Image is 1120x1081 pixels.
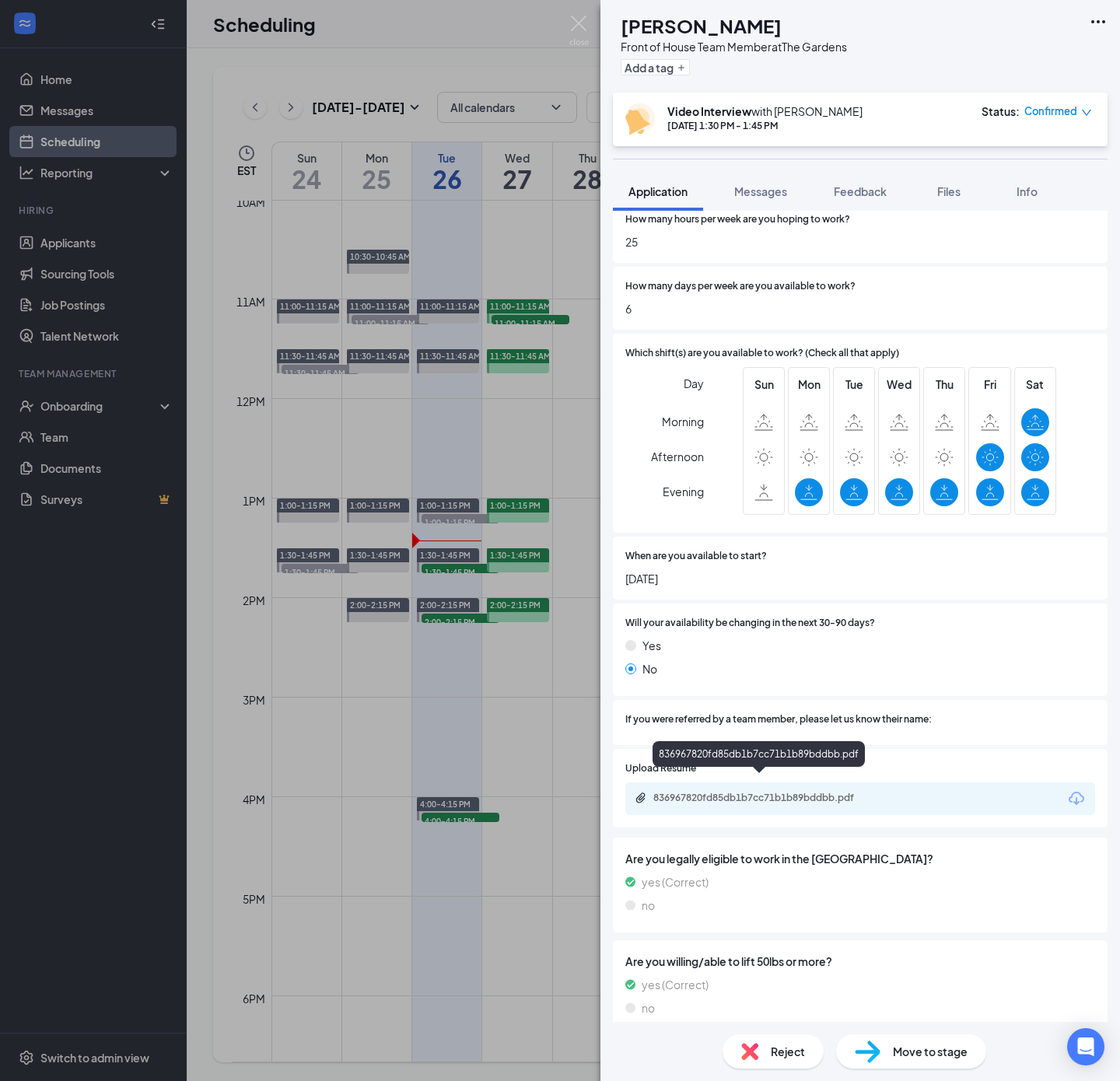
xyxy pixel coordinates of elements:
[1089,12,1108,31] svg: Ellipses
[621,59,690,75] button: PlusAdd a tag
[625,300,1095,317] span: 6
[625,233,1095,250] span: 25
[651,443,704,471] span: Afternoon
[1067,1028,1104,1065] div: Open Intercom Messenger
[621,39,847,54] div: Front of House Team Member at The Gardens
[625,212,850,227] span: How many hours per week are you hoping to work?
[667,103,863,119] div: with [PERSON_NAME]
[625,850,1095,867] span: Are you legally eligible to work in the [GEOGRAPHIC_DATA]?
[976,376,1004,393] span: Fri
[1081,107,1092,118] span: down
[625,953,1095,970] span: Are you willing/able to lift 50lbs or more?
[840,376,868,393] span: Tue
[795,376,823,393] span: Mon
[642,897,655,914] span: no
[662,408,704,436] span: Morning
[642,999,655,1016] span: no
[635,792,647,804] svg: Paperclip
[625,279,856,294] span: How many days per week are you available to work?
[684,375,704,392] span: Day
[885,376,913,393] span: Wed
[642,660,657,677] span: No
[834,184,887,198] span: Feedback
[1024,103,1077,119] span: Confirmed
[1017,184,1038,198] span: Info
[628,184,688,198] span: Application
[667,104,751,118] b: Video Interview
[625,570,1095,587] span: [DATE]
[1021,376,1049,393] span: Sat
[625,616,875,631] span: Will your availability be changing in the next 30-90 days?
[982,103,1020,119] div: Status :
[677,63,686,72] svg: Plus
[625,761,696,776] span: Upload Resume
[667,119,863,132] div: [DATE] 1:30 PM - 1:45 PM
[663,478,704,506] span: Evening
[642,873,709,890] span: yes (Correct)
[642,976,709,993] span: yes (Correct)
[635,792,887,806] a: Paperclip836967820fd85db1b7cc71b1b89bddbb.pdf
[734,184,787,198] span: Messages
[750,376,778,393] span: Sun
[893,1043,968,1060] span: Move to stage
[625,549,767,564] span: When are you available to start?
[653,792,871,804] div: 836967820fd85db1b7cc71b1b89bddbb.pdf
[621,12,782,39] h1: [PERSON_NAME]
[625,346,899,361] span: Which shift(s) are you available to work? (Check all that apply)
[937,184,961,198] span: Files
[653,741,865,767] div: 836967820fd85db1b7cc71b1b89bddbb.pdf
[1067,789,1086,808] svg: Download
[625,712,932,727] span: If you were referred by a team member, please let us know their name:
[771,1043,805,1060] span: Reject
[930,376,958,393] span: Thu
[642,637,661,654] span: Yes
